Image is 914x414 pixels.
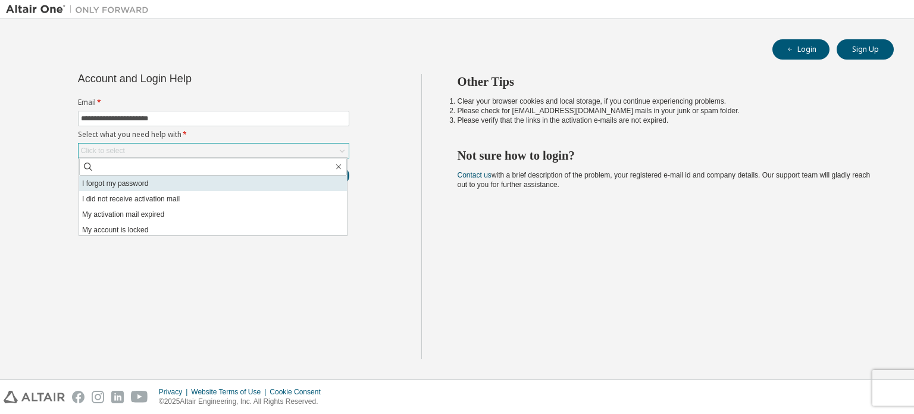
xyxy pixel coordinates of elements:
a: Contact us [458,171,492,179]
h2: Not sure how to login? [458,148,873,163]
img: altair_logo.svg [4,391,65,403]
div: Click to select [81,146,125,155]
li: Please verify that the links in the activation e-mails are not expired. [458,116,873,125]
button: Sign Up [837,39,894,60]
div: Account and Login Help [78,74,295,83]
li: Clear your browser cookies and local storage, if you continue experiencing problems. [458,97,873,106]
div: Website Terms of Use [191,387,270,397]
label: Select what you need help with [78,130,349,139]
div: Cookie Consent [270,387,327,397]
img: youtube.svg [131,391,148,403]
h2: Other Tips [458,74,873,89]
li: I forgot my password [79,176,347,191]
img: facebook.svg [72,391,84,403]
img: instagram.svg [92,391,104,403]
label: Email [78,98,349,107]
img: Altair One [6,4,155,15]
div: Click to select [79,144,349,158]
p: © 2025 Altair Engineering, Inc. All Rights Reserved. [159,397,328,407]
li: Please check for [EMAIL_ADDRESS][DOMAIN_NAME] mails in your junk or spam folder. [458,106,873,116]
button: Login [772,39,830,60]
div: Privacy [159,387,191,397]
img: linkedin.svg [111,391,124,403]
span: with a brief description of the problem, your registered e-mail id and company details. Our suppo... [458,171,871,189]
